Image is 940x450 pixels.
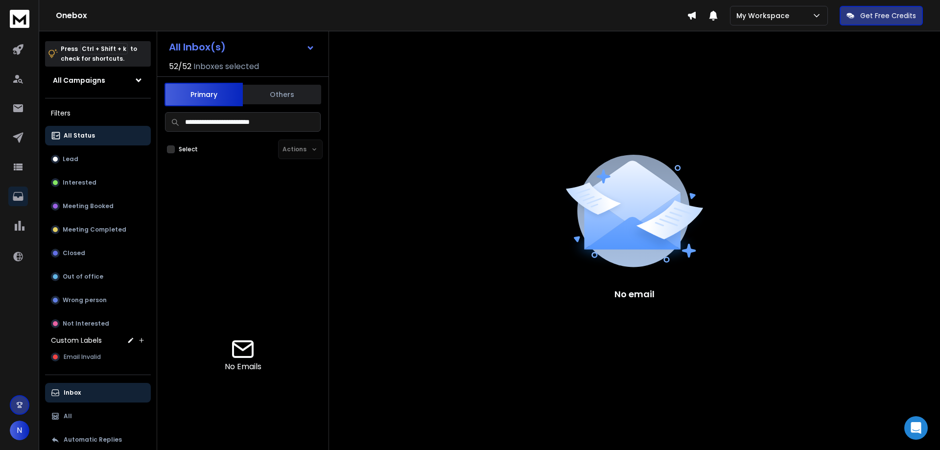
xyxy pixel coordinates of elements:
button: All Campaigns [45,71,151,90]
p: Not Interested [63,320,109,328]
h3: Filters [45,106,151,120]
button: Inbox [45,383,151,403]
h1: All Inbox(s) [169,42,226,52]
button: Email Invalid [45,347,151,367]
p: Interested [63,179,96,187]
p: Out of office [63,273,103,281]
button: All Status [45,126,151,145]
button: Wrong person [45,290,151,310]
p: Automatic Replies [64,436,122,444]
h1: Onebox [56,10,687,22]
div: Open Intercom Messenger [904,416,928,440]
p: Wrong person [63,296,107,304]
h1: All Campaigns [53,75,105,85]
button: All [45,406,151,426]
span: Email Invalid [64,353,101,361]
p: Meeting Completed [63,226,126,234]
button: Primary [164,83,243,106]
p: All [64,412,72,420]
button: Meeting Completed [45,220,151,239]
p: No Emails [225,361,261,373]
button: Interested [45,173,151,192]
button: N [10,421,29,440]
button: Lead [45,149,151,169]
span: Ctrl + Shift + k [80,43,128,54]
button: Closed [45,243,151,263]
h3: Custom Labels [51,335,102,345]
label: Select [179,145,198,153]
span: 52 / 52 [169,61,191,72]
p: Press to check for shortcuts. [61,44,137,64]
button: Others [243,84,321,105]
button: Get Free Credits [840,6,923,25]
p: Lead [63,155,78,163]
p: Inbox [64,389,81,397]
button: Not Interested [45,314,151,333]
p: All Status [64,132,95,140]
p: Get Free Credits [860,11,916,21]
p: Closed [63,249,85,257]
button: Out of office [45,267,151,286]
h3: Inboxes selected [193,61,259,72]
img: logo [10,10,29,28]
button: Meeting Booked [45,196,151,216]
button: Automatic Replies [45,430,151,450]
button: All Inbox(s) [161,37,323,57]
p: Meeting Booked [63,202,114,210]
p: No email [614,287,655,301]
p: My Workspace [736,11,793,21]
